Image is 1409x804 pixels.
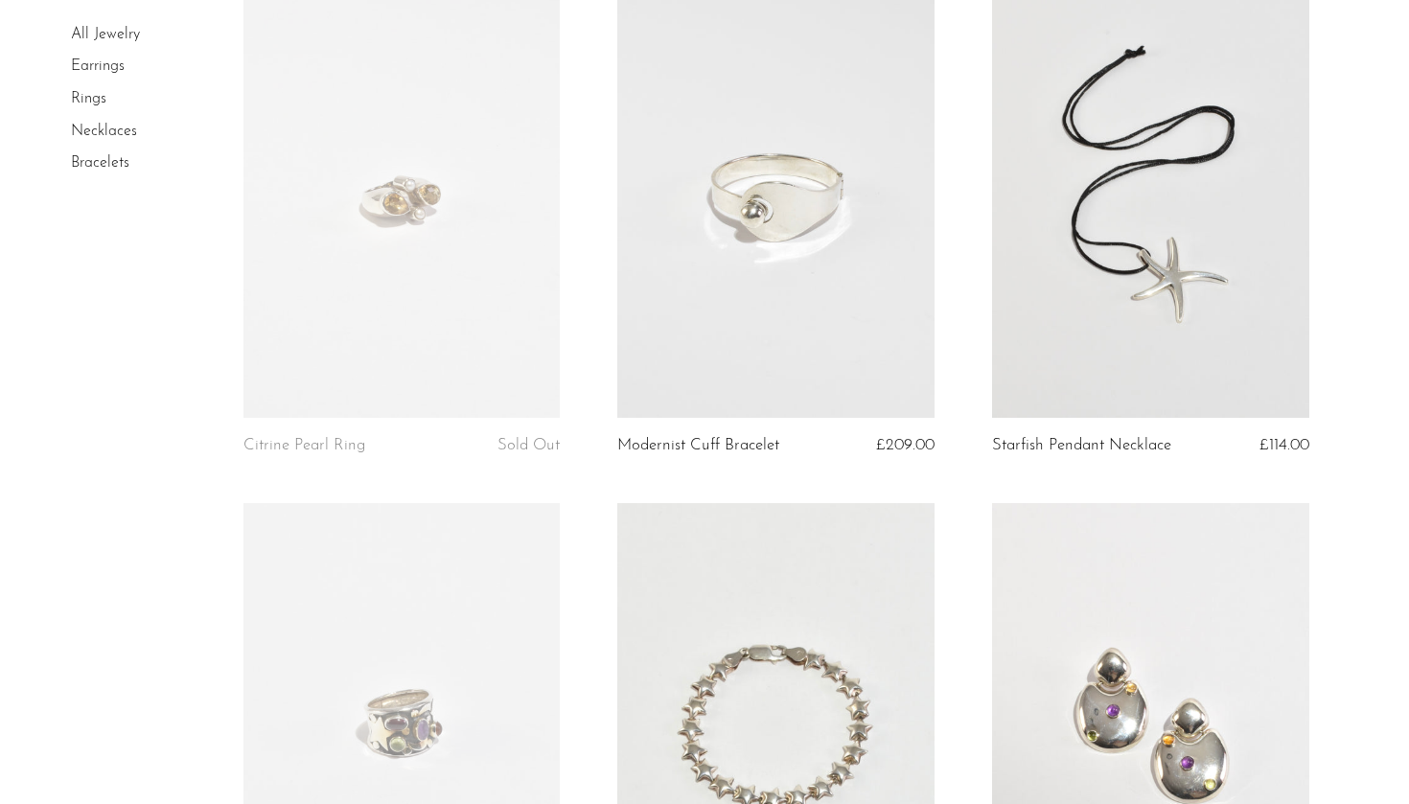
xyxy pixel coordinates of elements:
a: Necklaces [71,124,137,139]
a: Rings [71,91,106,106]
span: Sold Out [497,437,560,453]
a: Earrings [71,59,125,75]
a: Bracelets [71,155,129,171]
a: All Jewelry [71,27,140,42]
span: £114.00 [1259,437,1309,453]
a: Starfish Pendant Necklace [992,437,1171,454]
a: Citrine Pearl Ring [243,437,365,454]
span: £209.00 [876,437,935,453]
a: Modernist Cuff Bracelet [617,437,779,454]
